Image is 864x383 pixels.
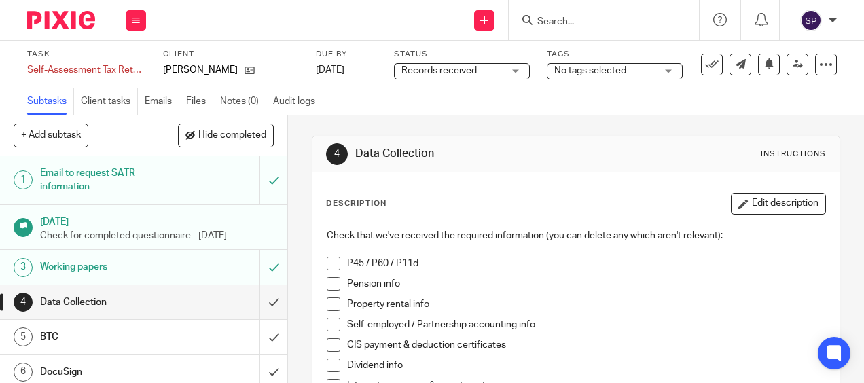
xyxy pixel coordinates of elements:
[326,198,386,209] p: Description
[347,338,825,352] p: CIS payment & deduction certificates
[27,11,95,29] img: Pixie
[40,212,274,229] h1: [DATE]
[273,88,322,115] a: Audit logs
[327,229,825,242] p: Check that we've received the required information (you can delete any which aren't relevant):
[14,327,33,346] div: 5
[163,49,299,60] label: Client
[355,147,605,161] h1: Data Collection
[40,327,177,347] h1: BTC
[27,63,146,77] div: Self-Assessment Tax Return 2025
[14,258,33,277] div: 3
[14,170,33,189] div: 1
[326,143,348,165] div: 4
[394,49,530,60] label: Status
[554,66,626,75] span: No tags selected
[163,63,238,77] p: [PERSON_NAME]
[40,229,274,242] p: Check for completed questionnaire - [DATE]
[27,88,74,115] a: Subtasks
[198,130,266,141] span: Hide completed
[401,66,477,75] span: Records received
[800,10,822,31] img: svg%3E
[14,293,33,312] div: 4
[14,124,88,147] button: + Add subtask
[40,292,177,312] h1: Data Collection
[220,88,266,115] a: Notes (0)
[316,65,344,75] span: [DATE]
[186,88,213,115] a: Files
[40,163,177,198] h1: Email to request SATR information
[316,49,377,60] label: Due by
[347,277,825,291] p: Pension info
[81,88,138,115] a: Client tasks
[347,297,825,311] p: Property rental info
[347,318,825,331] p: Self-employed / Partnership accounting info
[178,124,274,147] button: Hide completed
[27,49,146,60] label: Task
[40,257,177,277] h1: Working papers
[536,16,658,29] input: Search
[761,149,826,160] div: Instructions
[347,359,825,372] p: Dividend info
[731,193,826,215] button: Edit description
[40,362,177,382] h1: DocuSign
[14,363,33,382] div: 6
[145,88,179,115] a: Emails
[347,257,825,270] p: P45 / P60 / P11d
[547,49,683,60] label: Tags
